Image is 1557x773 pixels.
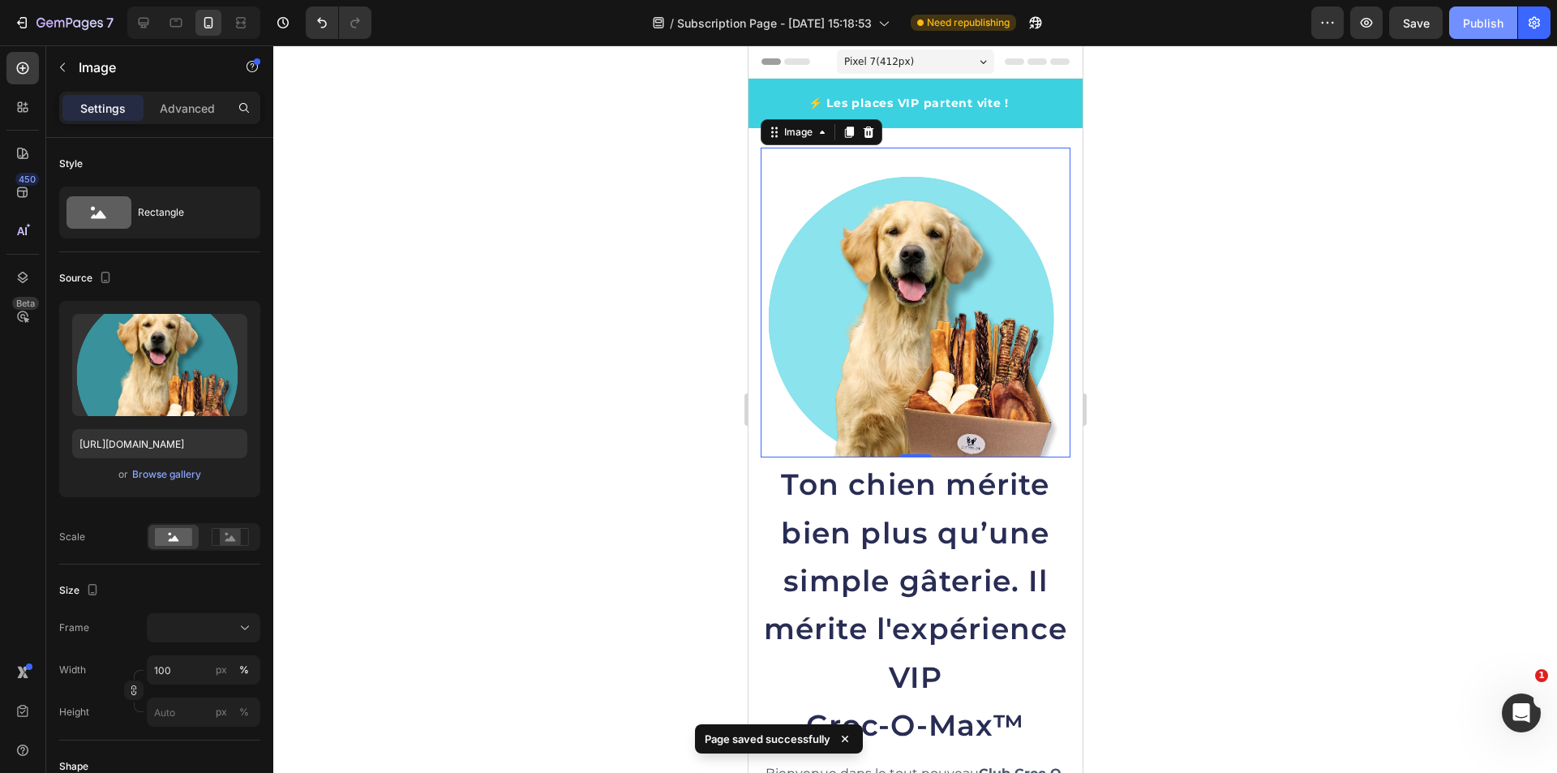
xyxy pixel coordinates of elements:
[59,268,115,290] div: Source
[59,621,89,635] label: Frame
[72,429,247,458] input: https://example.com/image.jpg
[106,13,114,32] p: 7
[138,194,237,231] div: Rectangle
[12,297,39,310] div: Beta
[216,663,227,677] div: px
[705,731,830,747] p: Page saved successfully
[1535,669,1548,682] span: 1
[15,173,39,186] div: 450
[131,466,202,483] button: Browse gallery
[239,663,249,677] div: %
[118,465,128,484] span: or
[79,58,217,77] p: Image
[59,663,86,677] label: Width
[132,467,201,482] div: Browse gallery
[748,45,1083,773] iframe: Design area
[212,702,231,722] button: %
[160,100,215,117] p: Advanced
[147,698,260,727] input: px%
[6,6,121,39] button: 7
[59,157,83,171] div: Style
[234,702,254,722] button: px
[1389,6,1443,39] button: Save
[670,15,674,32] span: /
[59,705,89,719] label: Height
[677,15,872,32] span: Subscription Page - [DATE] 15:18:53
[1463,15,1503,32] div: Publish
[1449,6,1517,39] button: Publish
[147,655,260,685] input: px%
[216,705,227,719] div: px
[1403,16,1430,30] span: Save
[1502,694,1541,732] iframe: Intercom live chat
[59,530,85,544] div: Scale
[306,6,371,39] div: Undo/Redo
[72,314,247,416] img: preview-image
[927,15,1010,30] span: Need republishing
[234,660,254,680] button: px
[239,705,249,719] div: %
[80,100,126,117] p: Settings
[212,660,231,680] button: %
[59,580,102,602] div: Size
